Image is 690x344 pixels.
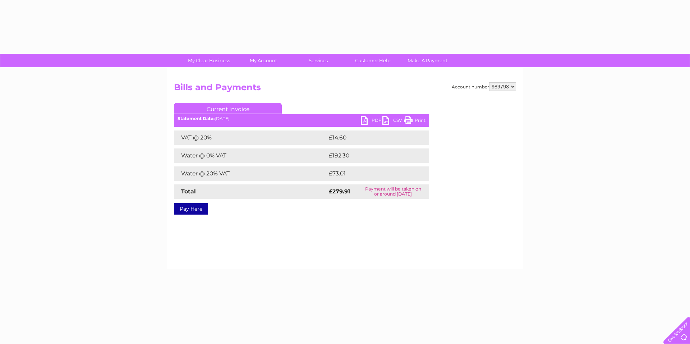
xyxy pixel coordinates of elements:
[174,130,327,145] td: VAT @ 20%
[361,116,382,127] a: PDF
[343,54,402,67] a: Customer Help
[289,54,348,67] a: Services
[327,130,414,145] td: £14.60
[382,116,404,127] a: CSV
[174,203,208,215] a: Pay Here
[174,82,516,96] h2: Bills and Payments
[174,148,327,163] td: Water @ 0% VAT
[398,54,457,67] a: Make A Payment
[357,184,429,199] td: Payment will be taken on or around [DATE]
[174,166,327,181] td: Water @ 20% VAT
[404,116,425,127] a: Print
[452,82,516,91] div: Account number
[179,54,239,67] a: My Clear Business
[178,116,215,121] b: Statement Date:
[327,166,414,181] td: £73.01
[329,188,350,195] strong: £279.91
[174,116,429,121] div: [DATE]
[174,103,282,114] a: Current Invoice
[327,148,416,163] td: £192.30
[181,188,196,195] strong: Total
[234,54,293,67] a: My Account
